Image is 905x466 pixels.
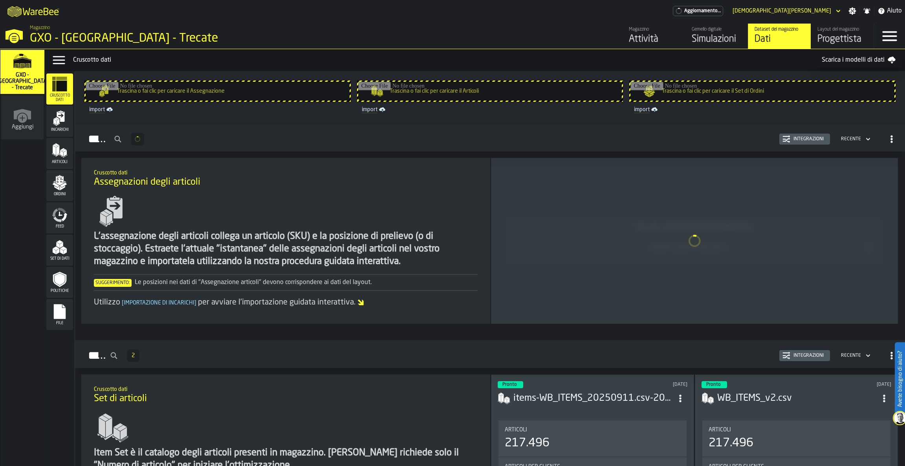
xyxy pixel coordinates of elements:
div: Integrazioni [790,136,827,142]
div: Title [505,427,680,433]
div: DropdownMenuValue-Matteo Cultrera [733,8,831,14]
div: DropdownMenuValue-4 [841,136,861,142]
div: Abbonamento al menu [673,6,723,16]
li: menu Feed [46,202,73,234]
div: title-Assegnazioni degli articoli [88,164,484,193]
span: Assegnazioni degli articoli [94,176,200,189]
span: Ordini [46,192,73,196]
a: link-to-/wh/i/7274009e-5361-4e21-8e36-7045ee840609/designer [811,24,874,49]
input: Trascina o fai clic per caricare il Articoli [358,82,622,101]
h3: WB_ITEMS_v2.csv [717,392,877,405]
a: link-to-/wh/i/7274009e-5361-4e21-8e36-7045ee840609/simulations [0,50,44,95]
h2: button-Articoli [75,340,905,368]
input: Trascina o fai clic per caricare il Set di Ordini [630,82,894,101]
label: button-toggle-Aiuto [874,6,905,16]
div: Simulazioni [692,33,742,46]
label: button-toggle-Menu [874,24,905,49]
div: ItemListCard- [81,158,490,324]
a: link-to-/wh/i/7274009e-5361-4e21-8e36-7045ee840609/data [748,24,811,49]
label: button-toggle-Menu Dati [48,52,70,68]
a: link-to-/wh/i/7274009e-5361-4e21-8e36-7045ee840609/import/assignment/ [86,105,349,114]
li: menu Politiche [46,267,73,298]
div: title-Set di articoli [88,381,484,409]
a: link-to-/wh/i/7274009e-5361-4e21-8e36-7045ee840609/import/items/ [359,105,622,114]
span: ] [194,300,196,306]
div: DropdownMenuValue-Matteo Cultrera [729,6,842,16]
button: button-Integrazioni [779,134,830,145]
div: Updated: 11/07/2025, 00:29:20 Created: 09/07/2025, 17:25:46 [810,382,891,387]
div: Dati [755,33,804,46]
span: [ [122,300,124,306]
div: Layout del magazzino [817,27,867,32]
div: Title [709,427,884,433]
h2: Sub Title [94,385,477,393]
div: Updated: 12/09/2025, 08:09:14 Created: 12/09/2025, 08:07:08 [606,382,687,387]
div: Dataset del magazzino [755,27,804,32]
li: menu Ordini [46,170,73,202]
li: menu Cruscotto dati [46,73,73,105]
div: Cruscotto dati [73,55,815,65]
a: link-to-/wh/i/7274009e-5361-4e21-8e36-7045ee840609/feed/ [622,24,685,49]
span: Cruscotto dati [46,94,73,102]
li: menu Incarichi [46,106,73,137]
li: menu Set di dati [46,235,73,266]
li: menu File [46,299,73,330]
a: link-to-/wh/i/7274009e-5361-4e21-8e36-7045ee840609/import/orders/ [631,105,894,114]
span: Articoli [709,427,731,433]
span: Set di articoli [94,393,147,405]
button: button-Integrazioni [779,350,830,361]
div: Gemello digitale [692,27,742,32]
h3: items-WB_ITEMS_20250911.csv-2025-09-12 [513,392,673,405]
div: L'assegnazione degli articoli collega un articolo (SKU) e la posizione di prelievo (o di stoccagg... [94,230,477,268]
span: Pronto [502,382,517,387]
span: Aggiornamento... [684,8,721,14]
div: Integrazioni [790,353,827,358]
div: GXO - [GEOGRAPHIC_DATA] - Trecate [30,31,242,46]
label: button-toggle-Impostazioni [845,7,859,15]
span: Aggiungi [12,124,33,130]
span: File [46,321,73,325]
span: 2 [132,353,135,358]
div: stat-Articoli [498,420,687,457]
div: 217.496 [709,436,753,450]
div: Progettista [817,33,867,46]
div: Magazzino [629,27,679,32]
span: Articoli [46,160,73,164]
a: link-to-/wh/new [1,95,44,141]
div: status-3 2 [498,381,523,388]
span: Articoli [505,427,527,433]
a: Scarica i modelli di dati [815,52,902,68]
div: status-3 2 [702,381,727,388]
div: DropdownMenuValue-4 [838,351,872,360]
a: link-to-/wh/i/7274009e-5361-4e21-8e36-7045ee840609/simulations [685,24,748,49]
span: Feed [46,224,73,229]
li: menu Articoli [46,138,73,169]
a: link-to-/wh/i/7274009e-5361-4e21-8e36-7045ee840609/pricing/ [673,6,723,16]
label: button-toggle-Notifiche [860,7,874,15]
h2: button-Incarichi [75,124,905,152]
div: ItemListCard- [491,158,898,324]
span: Politiche [46,289,73,293]
div: stat-Articoli [702,420,890,457]
div: Attività [629,33,679,46]
span: Suggerimento: [94,279,132,287]
span: Set di dati [46,257,73,261]
span: Aiuto [887,6,902,16]
div: Utilizzo per avviare l'importazione guidata interattiva. [94,297,477,308]
span: Incarichi [46,128,73,132]
div: ButtonLoadMore-Per saperne di più-Precedente-Primo-Ultimo [124,349,143,362]
div: ButtonLoadMore-Caricamento...-Precedente-Primo-Ultimo [128,133,147,145]
div: DropdownMenuValue-4 [841,353,861,358]
h2: Sub Title [94,168,477,176]
div: 217.496 [505,436,550,450]
div: Le posizioni nei dati di "Assegnazione articoli" devono corrispondere ai dati del layout. [94,278,477,287]
label: Avete bisogno di aiuto? [896,343,904,415]
div: DropdownMenuValue-4 [838,134,872,144]
span: Importazione di incarichi [120,300,198,306]
input: Trascina o fai clic per caricare il Assegnazione [86,82,350,101]
span: Magazzino [30,25,50,31]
